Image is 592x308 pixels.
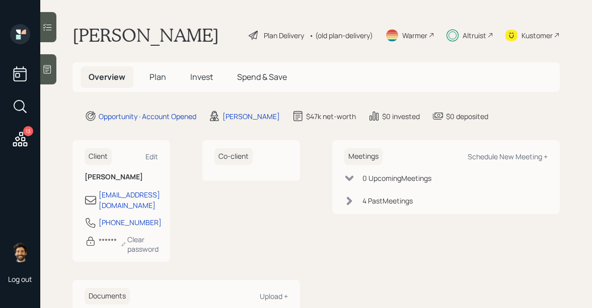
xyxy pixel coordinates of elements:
img: eric-schwartz-headshot.png [10,242,30,262]
span: Overview [89,71,125,82]
div: [EMAIL_ADDRESS][DOMAIN_NAME] [99,189,160,211]
div: Clear password [121,235,161,254]
div: Upload + [260,291,288,301]
div: Altruist [463,30,486,41]
div: 0 Upcoming Meeting s [362,173,431,183]
div: [PHONE_NUMBER] [99,217,162,228]
div: $47k net-worth [306,111,356,122]
div: $0 invested [382,111,420,122]
span: Plan [150,71,166,82]
div: 13 [23,126,33,136]
h6: Meetings [344,148,383,165]
div: $0 deposited [446,111,488,122]
div: Schedule New Meeting + [468,152,548,161]
h6: Client [85,148,112,165]
div: 4 Past Meeting s [362,195,413,206]
h1: [PERSON_NAME] [72,24,219,46]
h6: [PERSON_NAME] [85,173,158,181]
div: Plan Delivery [264,30,304,41]
h6: Co-client [214,148,253,165]
div: Log out [8,274,32,284]
div: Kustomer [522,30,553,41]
span: Invest [190,71,213,82]
span: Spend & Save [237,71,287,82]
h6: Documents [85,288,130,304]
div: [PERSON_NAME] [223,111,280,122]
div: Opportunity · Account Opened [99,111,196,122]
div: Edit [145,152,158,161]
div: Warmer [402,30,427,41]
div: • (old plan-delivery) [309,30,373,41]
